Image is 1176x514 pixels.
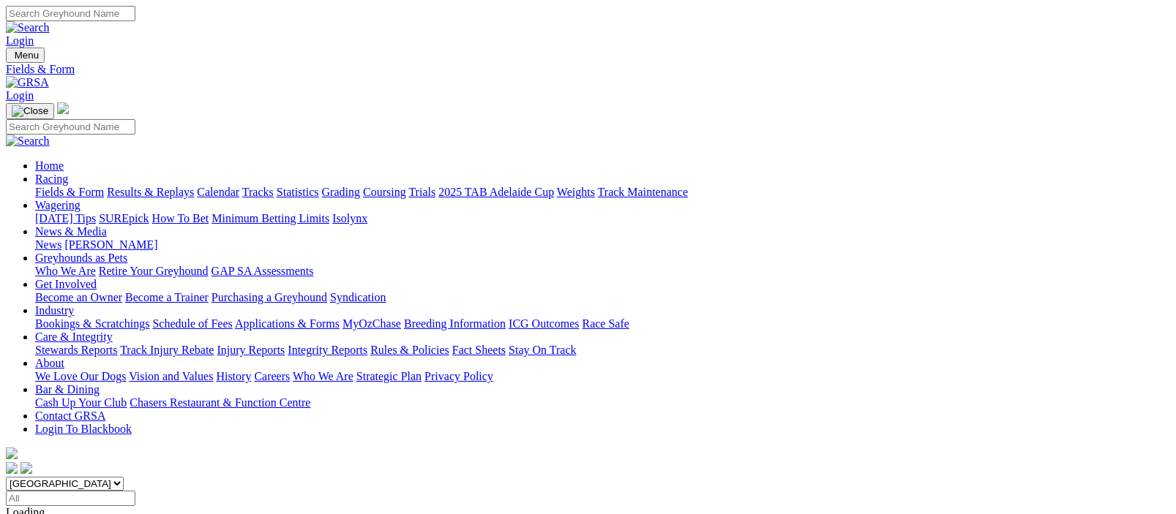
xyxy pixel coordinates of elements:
[509,317,579,330] a: ICG Outcomes
[57,102,69,114] img: logo-grsa-white.png
[35,370,126,382] a: We Love Our Dogs
[216,370,251,382] a: History
[35,396,1170,409] div: Bar & Dining
[211,291,327,303] a: Purchasing a Greyhound
[197,186,239,198] a: Calendar
[120,344,214,356] a: Track Injury Rebate
[129,370,213,382] a: Vision and Values
[6,63,1170,76] a: Fields & Form
[211,265,314,277] a: GAP SA Assessments
[254,370,290,382] a: Careers
[35,265,1170,278] div: Greyhounds as Pets
[12,105,48,117] img: Close
[6,6,135,21] input: Search
[6,447,18,459] img: logo-grsa-white.png
[217,344,285,356] a: Injury Reports
[35,173,68,185] a: Racing
[35,291,1170,304] div: Get Involved
[235,317,340,330] a: Applications & Forms
[99,212,149,224] a: SUREpick
[35,304,74,317] a: Industry
[6,89,34,102] a: Login
[6,76,49,89] img: GRSA
[35,278,97,290] a: Get Involved
[35,383,100,396] a: Bar & Dining
[6,48,45,63] button: Toggle navigation
[6,103,54,119] button: Toggle navigation
[15,50,39,61] span: Menu
[277,186,319,198] a: Statistics
[152,212,209,224] a: How To Bet
[35,370,1170,383] div: About
[107,186,194,198] a: Results & Replays
[35,199,80,211] a: Wagering
[6,135,50,148] img: Search
[35,357,64,369] a: About
[6,491,135,506] input: Select date
[6,119,135,135] input: Search
[370,344,449,356] a: Rules & Policies
[35,225,107,238] a: News & Media
[99,265,209,277] a: Retire Your Greyhound
[342,317,401,330] a: MyOzChase
[242,186,274,198] a: Tracks
[404,317,506,330] a: Breeding Information
[452,344,506,356] a: Fact Sheets
[288,344,367,356] a: Integrity Reports
[322,186,360,198] a: Grading
[35,186,104,198] a: Fields & Form
[20,462,32,474] img: twitter.svg
[35,265,96,277] a: Who We Are
[35,252,127,264] a: Greyhounds as Pets
[582,317,629,330] a: Race Safe
[125,291,209,303] a: Become a Trainer
[509,344,576,356] a: Stay On Track
[35,344,1170,357] div: Care & Integrity
[557,186,595,198] a: Weights
[35,291,122,303] a: Become an Owner
[408,186,435,198] a: Trials
[6,462,18,474] img: facebook.svg
[35,344,117,356] a: Stewards Reports
[35,212,1170,225] div: Wagering
[598,186,688,198] a: Track Maintenance
[35,238,1170,252] div: News & Media
[35,423,132,435] a: Login To Blackbook
[6,21,50,34] img: Search
[152,317,232,330] a: Schedule of Fees
[424,370,493,382] a: Privacy Policy
[363,186,406,198] a: Coursing
[35,317,149,330] a: Bookings & Scratchings
[130,396,310,409] a: Chasers Restaurant & Function Centre
[211,212,329,224] a: Minimum Betting Limits
[293,370,353,382] a: Who We Are
[356,370,422,382] a: Strategic Plan
[35,396,127,409] a: Cash Up Your Club
[35,330,113,343] a: Care & Integrity
[332,212,367,224] a: Isolynx
[35,186,1170,199] div: Racing
[6,34,34,47] a: Login
[35,212,96,224] a: [DATE] Tips
[64,238,157,251] a: [PERSON_NAME]
[438,186,554,198] a: 2025 TAB Adelaide Cup
[35,317,1170,330] div: Industry
[330,291,386,303] a: Syndication
[35,238,61,251] a: News
[35,409,105,422] a: Contact GRSA
[35,159,64,172] a: Home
